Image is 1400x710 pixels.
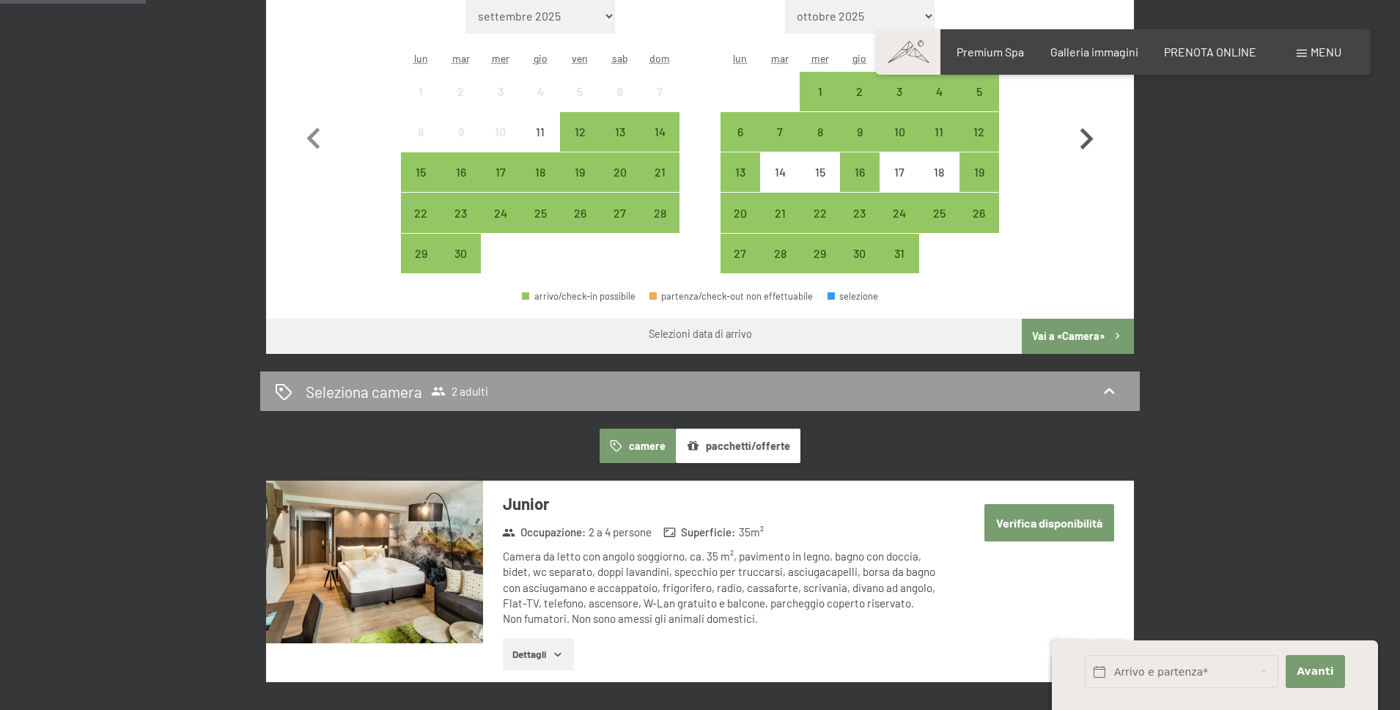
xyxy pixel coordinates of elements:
div: 6 [722,126,759,163]
div: 2 [442,86,479,122]
div: arrivo/check-in possibile [880,193,919,232]
div: 17 [482,166,519,203]
div: 31 [881,248,918,284]
div: Sun Sep 21 2025 [640,152,679,192]
div: arrivo/check-in possibile [840,112,880,152]
div: 12 [961,126,998,163]
div: 23 [841,207,878,244]
div: selezione [828,292,879,301]
div: 22 [402,207,439,244]
div: arrivo/check-in non effettuabile [441,72,480,111]
div: Tue Sep 02 2025 [441,72,480,111]
div: 7 [641,86,678,122]
div: arrivo/check-in possibile [840,234,880,273]
span: Galleria immagini [1050,45,1138,59]
div: Sun Sep 14 2025 [640,112,679,152]
div: Thu Oct 16 2025 [840,152,880,192]
div: Fri Oct 10 2025 [880,112,919,152]
div: arrivo/check-in possibile [919,112,959,152]
div: arrivo/check-in possibile [959,193,999,232]
div: 15 [801,166,838,203]
div: 5 [561,86,598,122]
div: arrivo/check-in possibile [560,193,600,232]
div: 21 [762,207,798,244]
a: Premium Spa [957,45,1024,59]
div: Sun Oct 05 2025 [959,72,999,111]
div: 8 [801,126,838,163]
abbr: sabato [612,52,628,64]
button: Verifica disponibilità [984,504,1114,541]
div: Tue Oct 21 2025 [760,193,800,232]
div: arrivo/check-in possibile [721,112,760,152]
div: partenza/check-out non effettuabile [649,292,814,301]
div: arrivo/check-in possibile [800,72,839,111]
div: arrivo/check-in non effettuabile [760,152,800,192]
div: 17 [881,166,918,203]
div: 12 [561,126,598,163]
div: 5 [961,86,998,122]
div: Sat Sep 06 2025 [600,72,640,111]
button: pacchetti/offerte [676,429,800,462]
abbr: domenica [649,52,670,64]
div: Wed Sep 17 2025 [481,152,520,192]
div: Tue Oct 07 2025 [760,112,800,152]
div: Mon Oct 20 2025 [721,193,760,232]
div: 20 [602,166,638,203]
div: arrivo/check-in possibile [959,152,999,192]
div: arrivo/check-in possibile [522,292,635,301]
abbr: giovedì [534,52,548,64]
div: 22 [801,207,838,244]
div: 29 [402,248,439,284]
div: 10 [482,126,519,163]
div: arrivo/check-in possibile [760,234,800,273]
button: camere [600,429,676,462]
div: arrivo/check-in possibile [760,193,800,232]
div: Thu Sep 18 2025 [520,152,560,192]
div: arrivo/check-in possibile [640,112,679,152]
div: Wed Sep 24 2025 [481,193,520,232]
div: 25 [522,207,559,244]
div: arrivo/check-in possibile [560,152,600,192]
div: 1 [801,86,838,122]
div: 23 [442,207,479,244]
div: 19 [961,166,998,203]
div: 11 [522,126,559,163]
div: 18 [522,166,559,203]
div: Tue Sep 23 2025 [441,193,480,232]
abbr: martedì [452,52,470,64]
div: Thu Oct 30 2025 [840,234,880,273]
h2: Seleziona camera [306,381,422,402]
span: Avanti [1297,665,1333,679]
a: PRENOTA ONLINE [1164,45,1256,59]
div: Tue Sep 09 2025 [441,112,480,152]
div: arrivo/check-in possibile [401,193,441,232]
div: 7 [762,126,798,163]
div: arrivo/check-in possibile [401,234,441,273]
div: arrivo/check-in possibile [441,193,480,232]
div: 25 [921,207,957,244]
div: 30 [841,248,878,284]
div: arrivo/check-in possibile [481,152,520,192]
span: 2 a 4 persone [589,525,652,540]
div: Mon Oct 13 2025 [721,152,760,192]
div: 14 [762,166,798,203]
button: Dettagli [503,638,574,670]
div: arrivo/check-in possibile [880,72,919,111]
div: Fri Oct 24 2025 [880,193,919,232]
div: arrivo/check-in possibile [520,193,560,232]
button: Avanti [1286,655,1345,688]
div: Fri Oct 03 2025 [880,72,919,111]
div: 18 [921,166,957,203]
div: arrivo/check-in possibile [560,112,600,152]
div: Sat Oct 11 2025 [919,112,959,152]
div: arrivo/check-in possibile [760,112,800,152]
div: arrivo/check-in non effettuabile [520,112,560,152]
div: Tue Oct 28 2025 [760,234,800,273]
div: Thu Sep 04 2025 [520,72,560,111]
span: 35 m² [739,525,764,540]
abbr: venerdì [572,52,588,64]
div: Wed Sep 10 2025 [481,112,520,152]
div: 11 [921,126,957,163]
div: 21 [641,166,678,203]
